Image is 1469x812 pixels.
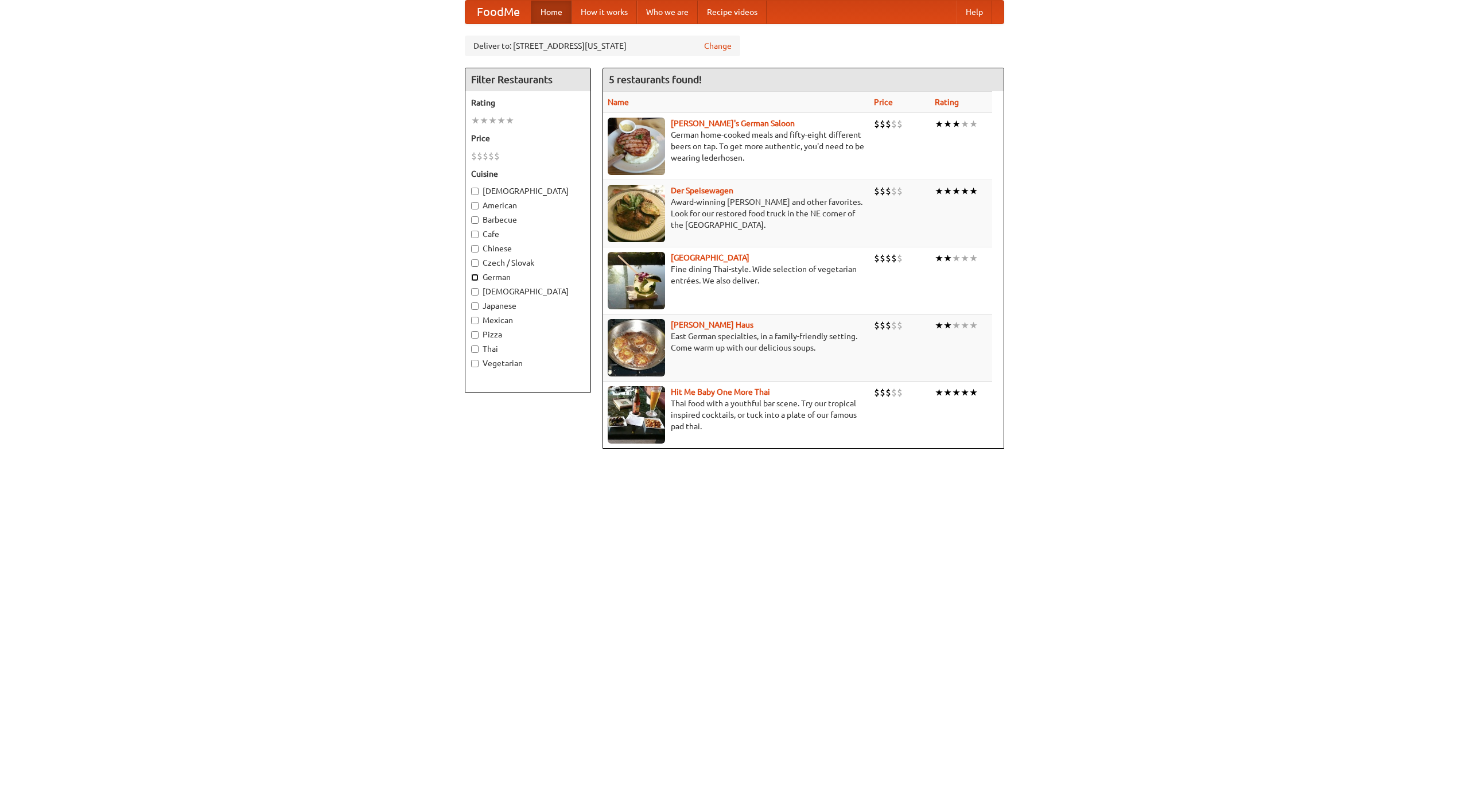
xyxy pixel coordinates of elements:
li: $ [897,252,903,265]
li: $ [874,118,880,130]
a: Who we are [637,1,698,24]
li: ★ [943,319,952,332]
li: $ [874,252,880,265]
img: satay.jpg [608,252,665,309]
label: Barbecue [471,214,585,226]
label: Czech / Slovak [471,257,585,269]
input: Japanese [471,302,479,310]
input: Chinese [471,245,479,252]
p: German home-cooked meals and fifty-eight different beers on tap. To get more authentic, you'd nee... [608,129,865,164]
li: $ [885,252,891,265]
li: ★ [943,386,952,399]
li: ★ [969,319,978,332]
a: Help [957,1,992,24]
li: ★ [961,118,969,130]
li: ★ [961,386,969,399]
li: $ [885,386,891,399]
li: ★ [969,252,978,265]
li: ★ [506,114,514,127]
a: How it works [572,1,637,24]
li: $ [885,319,891,332]
label: Thai [471,343,585,355]
a: Rating [935,98,959,107]
ng-pluralize: 5 restaurants found! [609,74,702,85]
li: ★ [935,252,943,265]
li: ★ [943,252,952,265]
input: Pizza [471,331,479,339]
h5: Rating [471,97,585,108]
li: ★ [969,386,978,399]
b: [GEOGRAPHIC_DATA] [671,253,749,262]
li: ★ [935,319,943,332]
a: Hit Me Baby One More Thai [671,387,770,397]
a: [PERSON_NAME]'s German Saloon [671,119,795,128]
li: $ [897,386,903,399]
label: German [471,271,585,283]
h4: Filter Restaurants [465,68,590,91]
li: ★ [935,386,943,399]
h5: Cuisine [471,168,585,180]
a: FoodMe [465,1,531,24]
li: $ [885,185,891,197]
a: Recipe videos [698,1,767,24]
li: $ [885,118,891,130]
li: ★ [961,185,969,197]
li: $ [874,319,880,332]
p: Fine dining Thai-style. Wide selection of vegetarian entrées. We also deliver. [608,263,865,286]
li: $ [874,185,880,197]
li: ★ [943,118,952,130]
label: American [471,200,585,211]
li: ★ [497,114,506,127]
li: $ [874,386,880,399]
li: ★ [471,114,480,127]
li: $ [477,150,483,162]
li: $ [494,150,500,162]
li: ★ [961,252,969,265]
label: Cafe [471,228,585,240]
img: speisewagen.jpg [608,185,665,242]
label: [DEMOGRAPHIC_DATA] [471,286,585,297]
li: ★ [952,118,961,130]
input: Czech / Slovak [471,259,479,267]
li: $ [891,118,897,130]
li: $ [897,319,903,332]
li: ★ [952,386,961,399]
li: ★ [952,319,961,332]
li: $ [891,386,897,399]
img: kohlhaus.jpg [608,319,665,376]
li: ★ [969,185,978,197]
a: Change [704,40,732,52]
p: Thai food with a youthful bar scene. Try our tropical inspired cocktails, or tuck into a plate of... [608,398,865,432]
input: American [471,202,479,209]
li: ★ [952,185,961,197]
li: ★ [969,118,978,130]
input: Barbecue [471,216,479,224]
label: Vegetarian [471,358,585,369]
label: Mexican [471,314,585,326]
a: Home [531,1,572,24]
label: Japanese [471,300,585,312]
a: Der Speisewagen [671,186,733,195]
li: $ [891,252,897,265]
li: $ [897,185,903,197]
li: ★ [943,185,952,197]
input: [DEMOGRAPHIC_DATA] [471,288,479,296]
h5: Price [471,133,585,144]
div: Deliver to: [STREET_ADDRESS][US_STATE] [465,36,740,56]
p: East German specialties, in a family-friendly setting. Come warm up with our delicious soups. [608,331,865,353]
a: Name [608,98,629,107]
input: Thai [471,345,479,353]
a: [PERSON_NAME] Haus [671,320,753,329]
input: Vegetarian [471,360,479,367]
li: $ [471,150,477,162]
li: $ [880,185,885,197]
a: Price [874,98,893,107]
li: ★ [488,114,497,127]
input: Mexican [471,317,479,324]
li: ★ [935,118,943,130]
li: ★ [480,114,488,127]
